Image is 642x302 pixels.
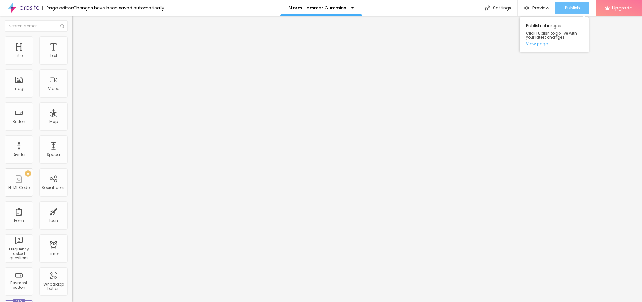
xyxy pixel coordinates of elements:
[518,2,555,14] button: Preview
[13,119,25,124] div: Button
[13,152,25,157] div: Divider
[15,53,23,58] div: Title
[526,31,583,39] span: Click Publish to go live with your latest changes.
[555,2,589,14] button: Publish
[72,16,642,302] iframe: Editor
[60,24,64,28] img: Icone
[6,281,31,290] div: Payment button
[50,53,57,58] div: Text
[526,42,583,46] a: View page
[49,119,58,124] div: Map
[524,5,529,11] img: view-1.svg
[485,5,490,11] img: Icone
[49,218,58,223] div: Icon
[47,152,60,157] div: Spacer
[532,5,549,10] span: Preview
[612,5,633,10] span: Upgrade
[42,6,73,10] div: Page editor
[14,218,24,223] div: Form
[48,251,59,256] div: Timer
[288,6,346,10] p: Storm Hammer Gummies
[41,282,66,291] div: Whatsapp button
[520,17,589,52] div: Publish changes
[48,86,59,91] div: Video
[565,5,580,10] span: Publish
[6,247,31,261] div: Frequently asked questions
[73,6,164,10] div: Changes have been saved automatically
[5,20,68,32] input: Search element
[42,185,65,190] div: Social Icons
[13,86,25,91] div: Image
[8,185,30,190] div: HTML Code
